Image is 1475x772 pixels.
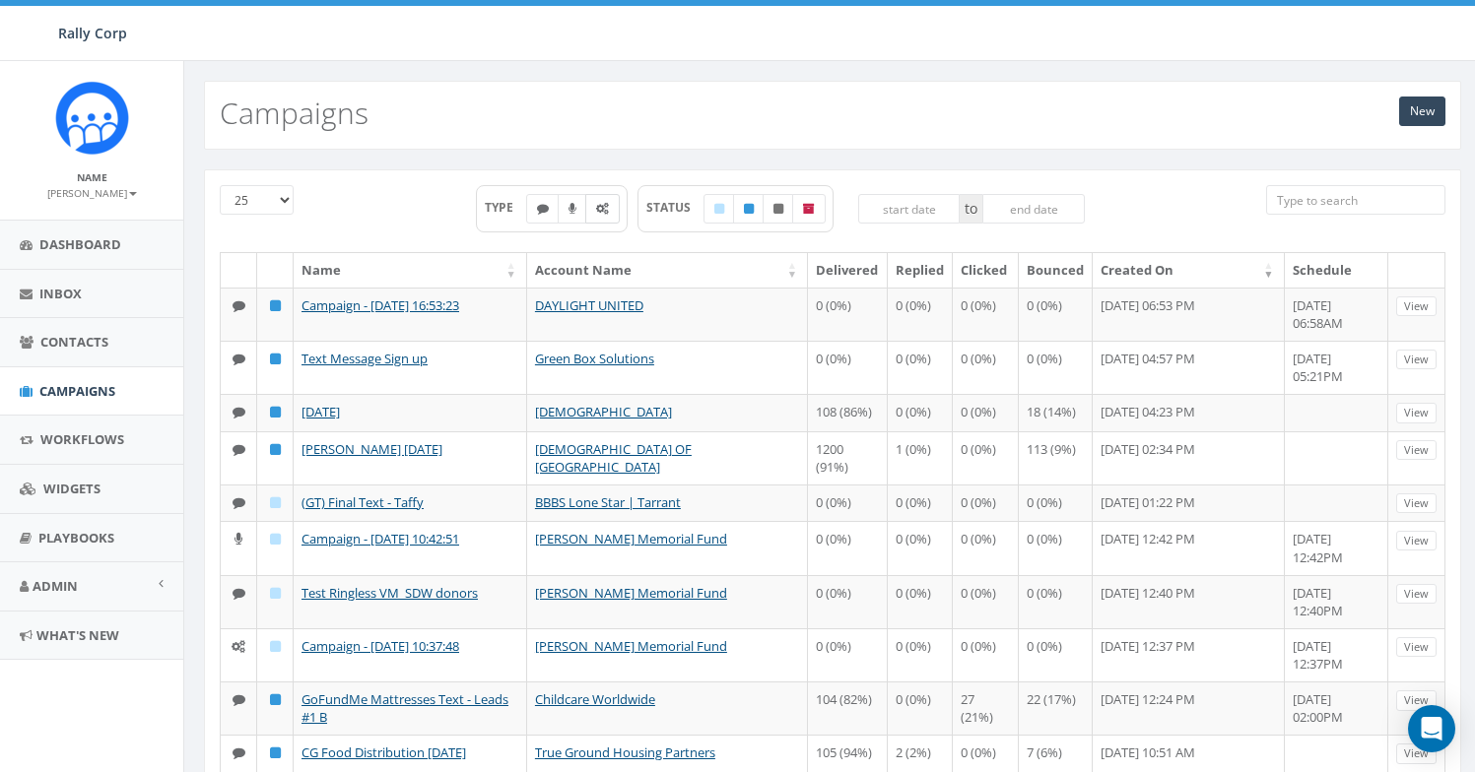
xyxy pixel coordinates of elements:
i: Published [744,203,754,215]
i: Unpublished [773,203,783,215]
td: 0 (0%) [888,681,953,735]
a: View [1396,493,1437,514]
i: Automated Message [596,203,609,215]
td: 0 (0%) [888,484,953,522]
td: 0 (0%) [1019,288,1093,341]
td: 2 (2%) [888,735,953,772]
i: Published [270,693,281,706]
td: 104 (82%) [808,681,888,735]
a: [PERSON_NAME] [DATE] [302,440,442,458]
td: 0 (0%) [888,341,953,394]
td: 0 (0%) [953,735,1019,772]
a: Campaign - [DATE] 16:53:23 [302,296,459,314]
label: Text SMS [526,194,560,224]
td: 108 (86%) [808,394,888,431]
td: 0 (0%) [953,341,1019,394]
label: Archived [792,194,826,224]
input: Type to search [1266,185,1445,215]
td: 0 (0%) [953,575,1019,628]
span: Rally Corp [58,24,127,42]
i: Published [270,299,281,312]
i: Draft [270,496,281,509]
td: [DATE] 10:51 AM [1093,735,1285,772]
td: [DATE] 12:24 PM [1093,681,1285,735]
i: Draft [270,587,281,600]
td: 0 (0%) [953,521,1019,574]
td: [DATE] 12:40 PM [1093,575,1285,628]
td: [DATE] 02:34 PM [1093,431,1285,484]
td: [DATE] 05:21PM [1285,341,1388,394]
a: [PERSON_NAME] Memorial Fund [535,584,727,602]
a: View [1396,440,1437,461]
td: 0 (0%) [808,288,888,341]
a: View [1396,690,1437,711]
i: Text SMS [537,203,549,215]
i: Draft [270,533,281,546]
td: 0 (0%) [808,628,888,681]
a: CG Food Distribution [DATE] [302,743,466,761]
td: 0 (0%) [888,575,953,628]
img: Icon_1.png [55,81,129,155]
td: [DATE] 02:00PM [1285,681,1388,735]
div: Open Intercom Messenger [1408,705,1455,752]
th: Clicked [953,253,1019,288]
a: View [1396,350,1437,370]
td: 105 (94%) [808,735,888,772]
label: Unpublished [763,194,794,224]
a: GoFundMe Mattresses Text - Leads #1 B [302,690,508,727]
input: start date [858,194,961,224]
i: Published [270,443,281,456]
a: Text Message Sign up [302,350,428,367]
td: 0 (0%) [953,431,1019,484]
small: Name [77,170,107,184]
a: Test Ringless VM_SDW donors [302,584,478,602]
td: 0 (0%) [888,288,953,341]
span: Workflows [40,430,124,448]
i: Draft [270,640,281,653]
th: Delivered [808,253,888,288]
td: [DATE] 12:40PM [1285,575,1388,628]
a: [DEMOGRAPHIC_DATA] OF [GEOGRAPHIC_DATA] [535,440,692,477]
td: 0 (0%) [888,521,953,574]
td: 113 (9%) [1019,431,1093,484]
th: Account Name: activate to sort column ascending [527,253,808,288]
td: 0 (0%) [953,288,1019,341]
span: Playbooks [38,529,114,547]
span: Dashboard [39,235,121,253]
a: View [1396,403,1437,423]
td: 0 (0%) [808,575,888,628]
i: Text SMS [233,443,245,456]
input: end date [982,194,1085,224]
span: STATUS [646,199,704,216]
td: 0 (0%) [1019,575,1093,628]
th: Replied [888,253,953,288]
td: 0 (0%) [1019,341,1093,394]
td: [DATE] 12:37 PM [1093,628,1285,681]
span: to [960,194,982,224]
td: 0 (0%) [1019,521,1093,574]
i: Draft [714,203,724,215]
a: View [1396,296,1437,317]
a: BBBS Lone Star | Tarrant [535,493,681,511]
a: Green Box Solutions [535,350,654,367]
i: Published [270,406,281,418]
a: DAYLIGHT UNITED [535,296,643,314]
td: 0 (0%) [953,484,1019,522]
a: (GT) Final Text - Taffy [302,493,424,511]
label: Ringless Voice Mail [558,194,587,224]
i: Automated Message [232,640,245,653]
td: [DATE] 12:42 PM [1093,521,1285,574]
td: 22 (17%) [1019,681,1093,735]
th: Name: activate to sort column ascending [294,253,527,288]
th: Bounced [1019,253,1093,288]
i: Text SMS [233,496,245,509]
span: Campaigns [39,382,115,400]
i: Ringless Voice Mail [235,533,242,546]
a: True Ground Housing Partners [535,743,715,761]
td: 0 (0%) [808,341,888,394]
a: New [1399,96,1445,126]
td: [DATE] 01:22 PM [1093,484,1285,522]
span: Inbox [39,285,82,302]
i: Text SMS [233,406,245,418]
td: 18 (14%) [1019,394,1093,431]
